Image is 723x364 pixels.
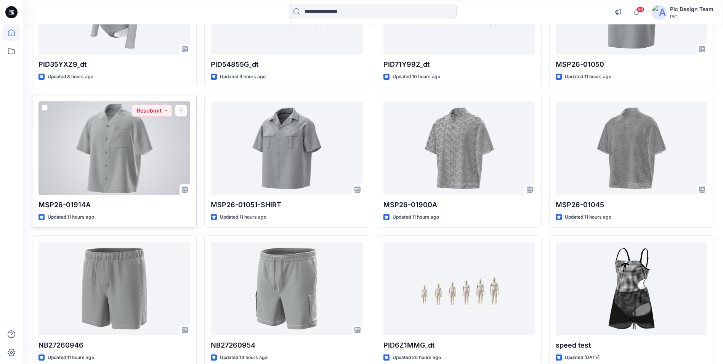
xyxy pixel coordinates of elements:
[670,14,713,19] div: PIC
[48,354,94,362] p: Updated 11 hours ago
[565,73,611,81] p: Updated 11 hours ago
[220,213,266,221] p: Updated 11 hours ago
[383,340,535,351] p: PID6Z1MMG_dt
[211,200,362,210] p: MSP26-01051-SHIRT
[670,5,713,14] div: Pic Design Team
[211,340,362,351] p: NB27260954
[383,59,535,70] p: PID71Y992_dt
[383,101,535,195] a: MSP26-01900A
[383,242,535,335] a: PID6Z1MMG_dt
[38,59,190,70] p: PID35YXZ9_dt
[48,213,94,221] p: Updated 11 hours ago
[565,354,600,362] p: Updated [DATE]
[211,101,362,195] a: MSP26-01051-SHIRT
[38,200,190,210] p: MSP26-01914A
[565,213,611,221] p: Updated 11 hours ago
[393,73,440,81] p: Updated 10 hours ago
[556,59,707,70] p: MSP26-01050
[556,200,707,210] p: MSP26-01045
[556,340,707,351] p: speed test
[220,73,266,81] p: Updated 9 hours ago
[652,5,667,20] img: avatar
[48,73,93,81] p: Updated 8 hours ago
[211,242,362,335] a: NB27260954
[38,340,190,351] p: NB27260946
[636,6,644,13] span: 20
[556,101,707,195] a: MSP26-01045
[38,242,190,335] a: NB27260946
[211,59,362,70] p: PID54855G_dt
[383,200,535,210] p: MSP26-01900A
[393,213,439,221] p: Updated 11 hours ago
[393,354,441,362] p: Updated 20 hours ago
[220,354,268,362] p: Updated 14 hours ago
[556,242,707,335] a: speed test
[38,101,190,195] a: MSP26-01914A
